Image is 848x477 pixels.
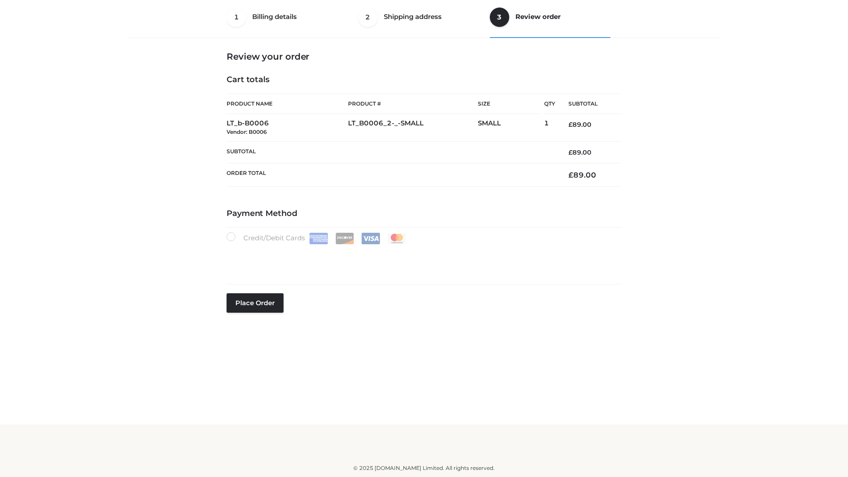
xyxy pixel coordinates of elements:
th: Size [478,94,540,114]
td: 1 [544,114,555,142]
div: © 2025 [DOMAIN_NAME] Limited. All rights reserved. [131,464,717,473]
th: Qty [544,94,555,114]
th: Product # [348,94,478,114]
span: £ [568,148,572,156]
bdi: 89.00 [568,148,591,156]
img: Discover [335,233,354,244]
td: LT_B0006_2-_-SMALL [348,114,478,142]
h3: Review your order [227,51,621,62]
h4: Cart totals [227,75,621,85]
h4: Payment Method [227,209,621,219]
th: Order Total [227,163,555,187]
span: £ [568,121,572,129]
small: Vendor: B0006 [227,129,267,135]
td: LT_b-B0006 [227,114,348,142]
img: Amex [309,233,328,244]
th: Subtotal [555,94,621,114]
th: Subtotal [227,141,555,163]
span: £ [568,170,573,179]
img: Visa [361,233,380,244]
button: Place order [227,293,284,313]
bdi: 89.00 [568,170,596,179]
th: Product Name [227,94,348,114]
iframe: Secure payment input frame [225,242,620,275]
img: Mastercard [387,233,406,244]
label: Credit/Debit Cards [227,232,407,244]
bdi: 89.00 [568,121,591,129]
td: SMALL [478,114,544,142]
